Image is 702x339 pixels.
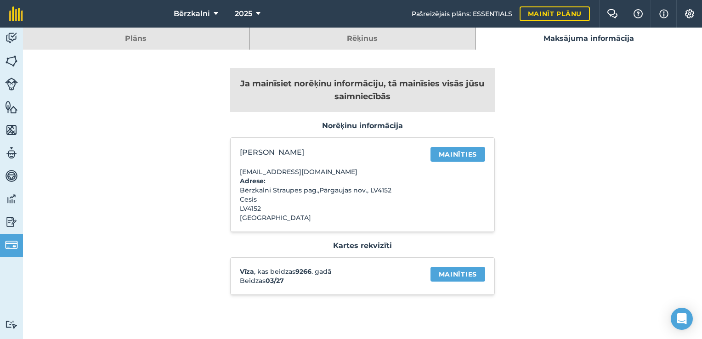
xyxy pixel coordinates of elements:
[240,204,424,213] div: LV4152
[5,169,18,183] img: svg+xml;base64,PD94bWwgdmVyc2lvbj0iMS4wIiBlbmNvZGluZz0idXRmLTgiPz4KPCEtLSBHZW5lcmF0b3I6IEFkb2JlIE...
[476,28,702,50] a: Maksājuma informācija
[230,121,495,130] h3: Norēķinu informācija
[5,78,18,90] img: svg+xml;base64,PD94bWwgdmVyc2lvbj0iMS4wIiBlbmNvZGluZz0idXRmLTgiPz4KPCEtLSBHZW5lcmF0b3I6IEFkb2JlIE...
[684,9,695,18] img: Zobrata ikona
[520,6,590,21] a: Mainīt plānu
[5,215,18,229] img: svg+xml;base64,PD94bWwgdmVyc2lvbj0iMS4wIiBlbmNvZGluZz0idXRmLTgiPz4KPCEtLSBHZW5lcmF0b3I6IEFkb2JlIE...
[240,176,424,186] h4: Adrese:
[5,238,18,251] img: svg+xml;base64,PD94bWwgdmVyc2lvbj0iMS4wIiBlbmNvZGluZz0idXRmLTgiPz4KPCEtLSBHZW5lcmF0b3I6IEFkb2JlIE...
[240,147,424,158] p: [PERSON_NAME]
[5,54,18,68] img: svg+xml;base64,PHN2ZyB4bWxucz0iaHR0cDovL3d3dy53My5vcmcvMjAwMC9zdmciIHdpZHRoPSI1NiIgaGVpZ2h0PSI2MC...
[235,8,252,19] span: 2025
[5,320,18,329] img: svg+xml;base64,PD94bWwgdmVyc2lvbj0iMS4wIiBlbmNvZGluZz0idXRmLTgiPz4KPCEtLSBHZW5lcmF0b3I6IEFkb2JlIE...
[5,100,18,114] img: svg+xml;base64,PHN2ZyB4bWxucz0iaHR0cDovL3d3dy53My5vcmcvMjAwMC9zdmciIHdpZHRoPSI1NiIgaGVpZ2h0PSI2MC...
[240,267,254,276] strong: Vīza
[240,167,424,176] p: [EMAIL_ADDRESS][DOMAIN_NAME]
[5,192,18,206] img: svg+xml;base64,PD94bWwgdmVyc2lvbj0iMS4wIiBlbmNvZGluZz0idXRmLTgiPz4KPCEtLSBHZW5lcmF0b3I6IEFkb2JlIE...
[659,8,668,19] img: svg+xml;base64,PHN2ZyB4bWxucz0iaHR0cDovL3d3dy53My5vcmcvMjAwMC9zdmciIHdpZHRoPSIxNyIgaGVpZ2h0PSIxNy...
[430,267,485,282] a: Mainīties
[240,79,484,102] strong: Ja mainīsiet norēķinu informāciju, tā mainīsies visās jūsu saimniecībās
[430,147,485,162] a: Mainīties
[230,241,495,250] h3: Kartes rekvizīti
[5,31,18,45] img: svg+xml;base64,PD94bWwgdmVyc2lvbj0iMS4wIiBlbmNvZGluZz0idXRmLTgiPz4KPCEtLSBHZW5lcmF0b3I6IEFkb2JlIE...
[249,28,476,50] a: Rēķinus
[412,9,512,19] span: Pašreizējais plāns: ESSENTIALS
[633,9,644,18] img: Jautājuma zīmes ikona
[9,6,23,21] img: lauka piemales logotips
[240,267,424,276] p: , kas beidzas . gadā
[240,195,424,204] div: Cesis
[266,277,284,285] strong: 03/27
[240,276,424,285] p: Beidzas
[5,146,18,160] img: svg+xml;base64,PD94bWwgdmVyc2lvbj0iMS4wIiBlbmNvZGluZz0idXRmLTgiPz4KPCEtLSBHZW5lcmF0b3I6IEFkb2JlIE...
[607,9,618,18] img: Divi runas burbuļi, kas pārklājas ar kreiso burbuli priekšplānā
[295,267,311,276] strong: 9266
[5,123,18,137] img: svg+xml;base64,PHN2ZyB4bWxucz0iaHR0cDovL3d3dy53My5vcmcvMjAwMC9zdmciIHdpZHRoPSI1NiIgaGVpZ2h0PSI2MC...
[23,28,249,50] a: Plāns
[240,186,424,195] div: Bērzkalni Straupes pag.,Pārgaujas nov., LV4152
[174,8,210,19] span: Bērzkalni
[240,213,424,222] div: [GEOGRAPHIC_DATA]
[671,308,693,330] div: Atvērt domofona kurjeru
